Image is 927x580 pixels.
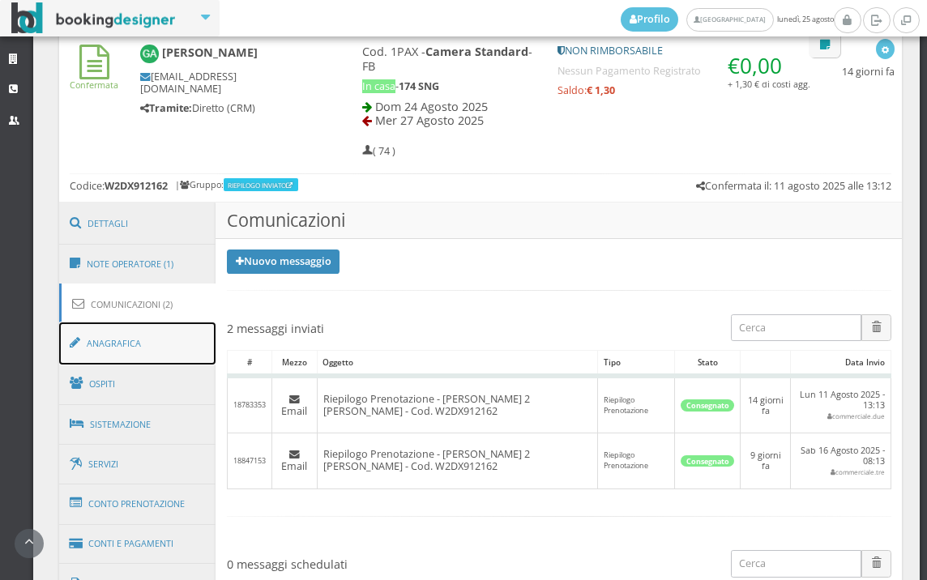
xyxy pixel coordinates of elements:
h5: Riepilogo Prenotazione - [PERSON_NAME] 2 [PERSON_NAME] - Cod. W2DX912162 [323,393,592,417]
a: Anagrafica [59,322,216,365]
span: € [728,51,782,80]
a: Confermata [70,65,118,90]
h5: Nessun Pagamento Registrato [557,65,810,77]
input: Cerca [731,550,861,577]
h4: Cod. 1PAX - - FB [362,45,536,73]
strong: € 1,30 [587,83,615,97]
b: Camera Standard [425,44,528,59]
div: Data invio [791,351,891,373]
a: Conto Prenotazione [59,483,216,525]
span: lunedì, 25 agosto [621,7,834,32]
a: Note Operatore (1) [59,243,216,285]
h5: Confermata il: 11 agosto 2025 alle 13:12 [696,180,891,192]
h5: Email [278,393,310,417]
b: Tramite: [140,101,192,115]
a: Servizi [59,444,216,485]
div: Consegnato [681,455,734,467]
div: Consegnato [681,399,734,411]
a: Sistemazione [59,403,216,446]
b: [PERSON_NAME] [162,45,258,61]
td: 18783353 [227,376,271,433]
h5: - [362,80,536,92]
a: Profilo [621,7,679,32]
h3: Comunicazioni [216,203,902,239]
h6: 9 giorni fa [746,450,784,471]
h5: Saldo: [557,84,810,96]
span: Mer 27 Agosto 2025 [375,113,484,128]
h4: 0 messaggi schedulati [227,557,348,571]
a: Comunicazioni (2) [59,284,216,325]
h5: NON RIMBORSABILE [557,45,810,57]
a: Dettagli [59,203,216,245]
td: 18847153 [227,433,271,489]
a: RIEPILOGO INVIATO [228,181,296,190]
b: 174 SNG [399,79,439,93]
a: [GEOGRAPHIC_DATA] [686,8,773,32]
a: Conti e Pagamenti [59,523,216,565]
h5: Diretto (CRM) [140,102,307,114]
div: Mezzo [272,351,316,373]
h5: Codice: [70,180,168,192]
a: Ospiti [59,363,216,405]
h5: Riepilogo Prenotazione - [PERSON_NAME] 2 [PERSON_NAME] - Cod. W2DX912162 [323,448,592,472]
h6: Sab 16 Agosto 2025 - 08:13 [797,446,885,477]
div: Oggetto [318,351,597,373]
h6: 14 giorni fa [746,395,784,416]
small: + 1,30 € di costi agg. [728,78,810,90]
h5: 14 giorni fa [842,66,895,78]
h5: Email [278,448,310,472]
h4: 2 messaggi inviati [227,322,324,335]
small: commerciale.due [827,412,885,420]
td: Riepilogo Prenotazione [598,433,675,489]
div: Stato [675,351,740,373]
a: Nuovo messaggio [227,249,340,274]
h6: Lun 11 Agosto 2025 - 13:13 [797,390,885,421]
div: # [228,351,271,373]
b: W2DX912162 [105,179,168,193]
img: BookingDesigner.com [11,2,176,34]
input: Cerca [731,314,861,341]
span: Dom 24 Agosto 2025 [375,99,488,114]
h5: ( 74 ) [362,145,395,157]
h6: | Gruppo: [175,180,300,190]
span: 0,00 [740,51,782,80]
td: Riepilogo Prenotazione [598,376,675,433]
span: In casa [362,79,395,93]
div: Tipo [598,351,674,373]
h5: [EMAIL_ADDRESS][DOMAIN_NAME] [140,70,307,95]
small: commerciale.tre [831,467,885,476]
img: Govoni Angela [140,45,159,63]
